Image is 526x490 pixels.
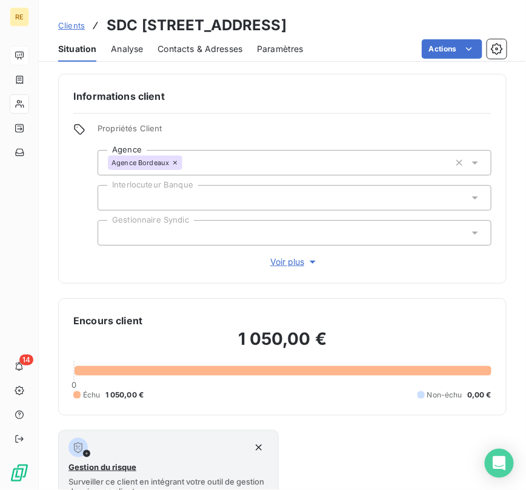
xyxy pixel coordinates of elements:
span: 0,00 € [467,390,491,400]
span: Contacts & Adresses [158,43,242,55]
button: Actions [422,39,482,59]
h3: SDC [STREET_ADDRESS] [107,15,287,36]
h6: Encours client [73,313,142,328]
h2: 1 050,00 € [73,328,491,362]
input: Ajouter une valeur [182,157,192,168]
a: Clients [58,19,85,31]
span: Agence Bordeaux [112,159,169,166]
span: Propriétés Client [98,123,491,140]
span: Paramètres [257,43,304,55]
div: RE [10,7,29,27]
div: Open Intercom Messenger [485,449,514,478]
input: Ajouter une valeur [108,192,118,203]
span: Non-échu [427,390,462,400]
span: 1 050,00 € [105,390,144,400]
img: Logo LeanPay [10,463,29,483]
span: Gestion du risque [68,462,136,472]
span: Voir plus [270,256,319,268]
span: Analyse [111,43,143,55]
span: Clients [58,21,85,30]
span: 14 [19,354,33,365]
button: Voir plus [98,255,491,269]
h6: Informations client [73,89,491,103]
span: Échu [83,390,101,400]
span: 0 [72,380,76,390]
span: Situation [58,43,96,55]
input: Ajouter une valeur [108,227,118,238]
